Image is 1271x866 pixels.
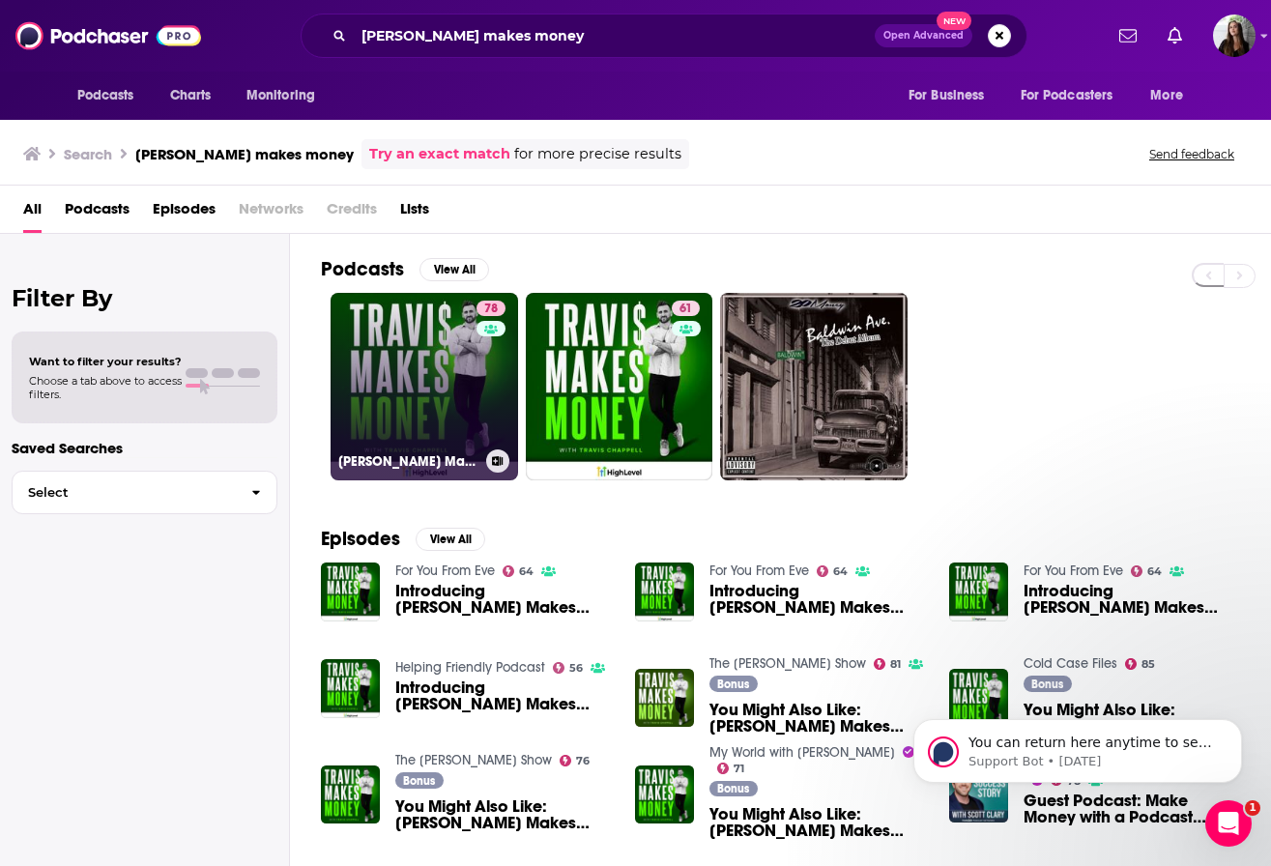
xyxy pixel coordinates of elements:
[338,453,478,470] h3: [PERSON_NAME] Makes Money
[23,193,42,233] a: All
[569,664,583,673] span: 56
[1125,658,1156,670] a: 85
[890,660,901,669] span: 81
[12,439,277,457] p: Saved Searches
[1024,655,1117,672] a: Cold Case Files
[369,143,510,165] a: Try an exact match
[635,765,694,824] img: You Might Also Like: Travis Makes Money
[395,563,495,579] a: For You From Eve
[12,284,277,312] h2: Filter By
[395,679,612,712] span: Introducing [PERSON_NAME] Makes Money
[477,301,506,316] a: 78
[321,257,404,281] h2: Podcasts
[817,565,849,577] a: 64
[709,655,866,672] a: The Sarah Fraser Show
[321,563,380,621] img: Introducing Travis Makes Money
[301,14,1027,58] div: Search podcasts, credits, & more...
[1112,19,1144,52] a: Show notifications dropdown
[709,806,926,839] span: You Might Also Like: [PERSON_NAME] Makes Money
[1147,567,1162,576] span: 64
[321,659,380,718] img: Introducing Travis Makes Money
[29,374,182,401] span: Choose a tab above to access filters.
[395,798,612,831] a: You Might Also Like: Travis Makes Money
[15,17,201,54] a: Podchaser - Follow, Share and Rate Podcasts
[709,702,926,735] a: You Might Also Like: Travis Makes Money
[1143,146,1240,162] button: Send feedback
[709,583,926,616] span: Introducing [PERSON_NAME] Makes Money
[526,293,713,480] a: 61
[354,20,875,51] input: Search podcasts, credits, & more...
[400,193,429,233] a: Lists
[233,77,340,114] button: open menu
[13,486,236,499] span: Select
[1008,77,1141,114] button: open menu
[395,583,612,616] span: Introducing [PERSON_NAME] Makes Money
[331,293,518,480] a: 78[PERSON_NAME] Makes Money
[1131,565,1163,577] a: 64
[709,563,809,579] a: For You From Eve
[64,145,112,163] h3: Search
[395,752,552,768] a: The Chris Plante Show
[395,659,545,676] a: Helping Friendly Podcast
[1024,583,1240,616] a: Introducing Travis Makes Money
[484,300,498,319] span: 78
[875,24,972,47] button: Open AdvancedNew
[170,82,212,109] span: Charts
[403,775,435,787] span: Bonus
[29,355,182,368] span: Want to filter your results?
[519,567,534,576] span: 64
[153,193,216,233] a: Episodes
[1024,583,1240,616] span: Introducing [PERSON_NAME] Makes Money
[709,744,895,761] a: My World with Jeff Jarrett
[327,193,377,233] span: Credits
[321,765,380,824] img: You Might Also Like: Travis Makes Money
[679,300,692,319] span: 61
[395,583,612,616] a: Introducing Travis Makes Money
[77,82,134,109] span: Podcasts
[949,563,1008,621] img: Introducing Travis Makes Money
[576,757,590,765] span: 76
[64,77,159,114] button: open menu
[672,301,700,316] a: 61
[158,77,223,114] a: Charts
[1160,19,1190,52] a: Show notifications dropdown
[1213,14,1256,57] span: Logged in as bnmartinn
[1141,660,1155,669] span: 85
[321,527,400,551] h2: Episodes
[1150,82,1183,109] span: More
[246,82,315,109] span: Monitoring
[635,563,694,621] a: Introducing Travis Makes Money
[734,765,744,773] span: 71
[1024,563,1123,579] a: For You From Eve
[239,193,303,233] span: Networks
[1213,14,1256,57] button: Show profile menu
[514,143,681,165] span: for more precise results
[560,755,591,766] a: 76
[717,678,749,690] span: Bonus
[419,258,489,281] button: View All
[949,669,1008,728] img: You Might Also Like: Travis Makes Money
[395,679,612,712] a: Introducing Travis Makes Money
[553,662,584,674] a: 56
[709,583,926,616] a: Introducing Travis Makes Money
[65,193,130,233] a: Podcasts
[635,669,694,728] img: You Might Also Like: Travis Makes Money
[395,798,612,831] span: You Might Also Like: [PERSON_NAME] Makes Money
[895,77,1009,114] button: open menu
[321,257,489,281] a: PodcastsView All
[909,82,985,109] span: For Business
[1245,800,1260,816] span: 1
[1205,800,1252,847] iframe: Intercom live chat
[1137,77,1207,114] button: open menu
[717,763,745,774] a: 71
[1021,82,1113,109] span: For Podcasters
